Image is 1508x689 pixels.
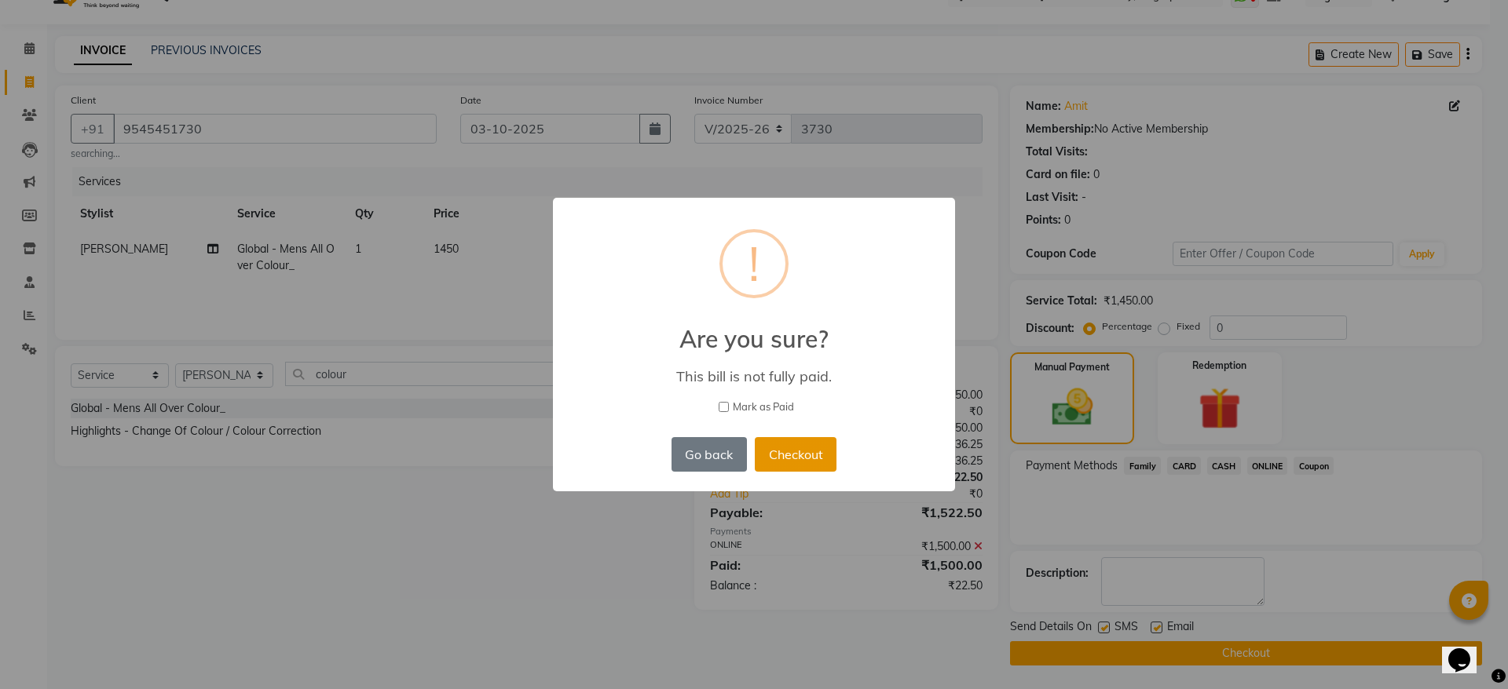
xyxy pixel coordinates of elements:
[733,399,794,415] span: Mark as Paid
[749,232,759,295] div: !
[576,367,932,385] div: This bill is not fully paid.
[1442,626,1492,673] iframe: chat widget
[719,402,729,412] input: Mark as Paid
[553,306,955,353] h2: Are you sure?
[672,437,747,472] button: Go back
[755,437,836,472] button: Checkout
